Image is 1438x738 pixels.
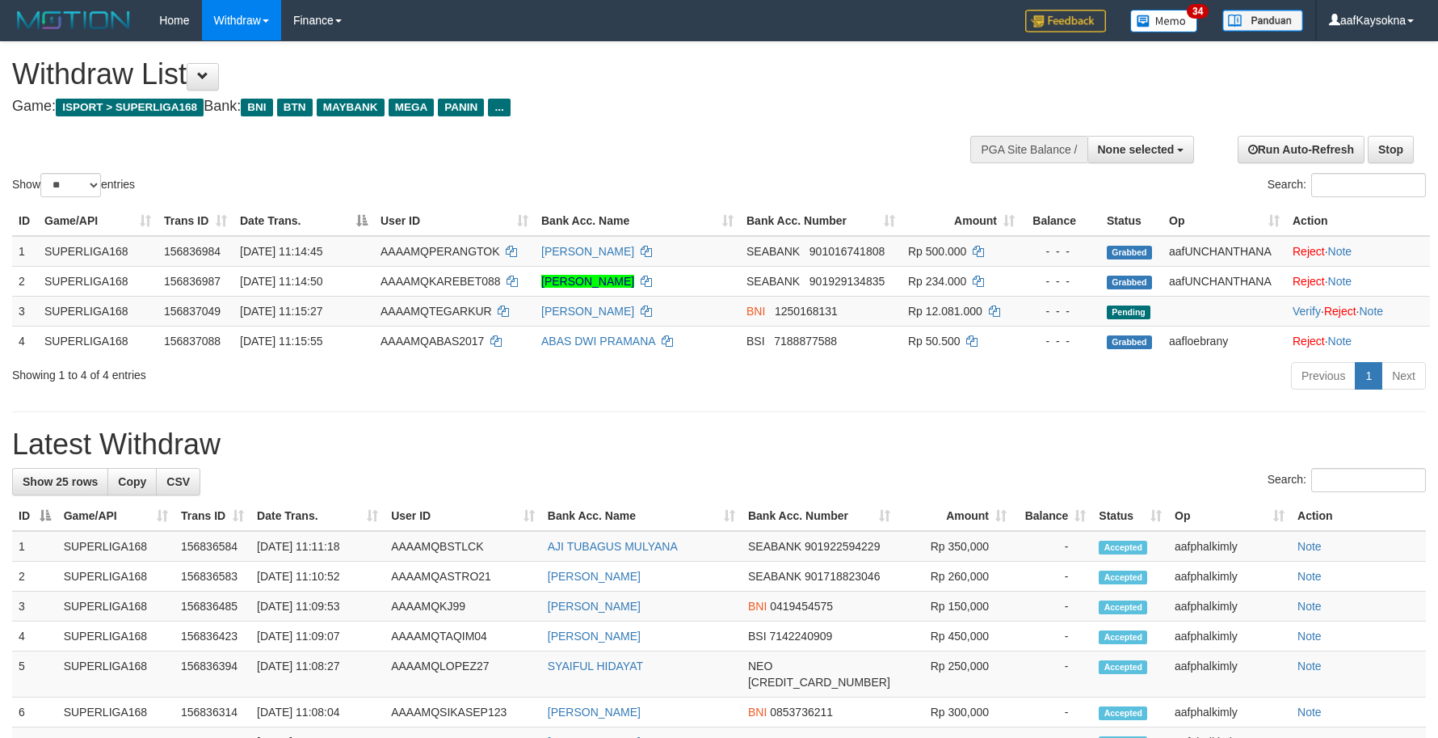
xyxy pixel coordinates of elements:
[57,501,174,531] th: Game/API: activate to sort column ascending
[548,540,678,553] a: AJI TUBAGUS MULYANA
[1130,10,1198,32] img: Button%20Memo.svg
[1293,275,1325,288] a: Reject
[809,275,885,288] span: Copy 901929134835 to clipboard
[1297,540,1322,553] a: Note
[488,99,510,116] span: ...
[897,622,1013,652] td: Rp 450,000
[12,592,57,622] td: 3
[1328,335,1352,348] a: Note
[241,99,272,116] span: BNI
[1107,306,1150,319] span: Pending
[1163,206,1286,236] th: Op: activate to sort column ascending
[548,570,641,583] a: [PERSON_NAME]
[250,501,385,531] th: Date Trans.: activate to sort column ascending
[12,326,38,356] td: 4
[174,652,250,698] td: 156836394
[805,570,880,583] span: Copy 901718823046 to clipboard
[174,622,250,652] td: 156836423
[897,592,1013,622] td: Rp 150,000
[548,706,641,719] a: [PERSON_NAME]
[541,245,634,258] a: [PERSON_NAME]
[385,501,541,531] th: User ID: activate to sort column ascending
[174,531,250,562] td: 156836584
[12,652,57,698] td: 5
[164,275,221,288] span: 156836987
[535,206,740,236] th: Bank Acc. Name: activate to sort column ascending
[1098,143,1175,156] span: None selected
[1291,501,1426,531] th: Action
[1099,660,1147,674] span: Accepted
[805,540,880,553] span: Copy 901922594229 to clipboard
[1293,245,1325,258] a: Reject
[1013,592,1092,622] td: -
[1286,206,1430,236] th: Action
[12,266,38,296] td: 2
[1013,652,1092,698] td: -
[1013,562,1092,592] td: -
[12,173,135,197] label: Show entries
[385,652,541,698] td: AAAAMQLOPEZ27
[12,622,57,652] td: 4
[1286,236,1430,267] td: ·
[1168,531,1291,562] td: aafphalkimly
[746,275,800,288] span: SEABANK
[1291,362,1356,390] a: Previous
[233,206,374,236] th: Date Trans.: activate to sort column descending
[1297,570,1322,583] a: Note
[385,592,541,622] td: AAAAMQKJ99
[158,206,233,236] th: Trans ID: activate to sort column ascending
[12,562,57,592] td: 2
[1092,501,1168,531] th: Status: activate to sort column ascending
[174,562,250,592] td: 156836583
[1168,698,1291,727] td: aafphalkimly
[1238,136,1364,163] a: Run Auto-Refresh
[1268,173,1426,197] label: Search:
[897,531,1013,562] td: Rp 350,000
[12,58,943,91] h1: Withdraw List
[57,622,174,652] td: SUPERLIGA168
[748,570,801,583] span: SEABANK
[897,652,1013,698] td: Rp 250,000
[541,335,655,348] a: ABAS DWI PRAMANA
[438,99,484,116] span: PANIN
[12,468,108,496] a: Show 25 rows
[1099,541,1147,555] span: Accepted
[770,600,833,613] span: Copy 0419454575 to clipboard
[240,335,322,348] span: [DATE] 11:15:55
[12,501,57,531] th: ID: activate to sort column descending
[250,698,385,727] td: [DATE] 11:08:04
[1297,630,1322,643] a: Note
[1286,296,1430,326] td: · ·
[1168,592,1291,622] td: aafphalkimly
[746,305,765,318] span: BNI
[57,531,174,562] td: SUPERLIGA168
[381,245,500,258] span: AAAAMQPERANGTOK
[1293,335,1325,348] a: Reject
[902,206,1021,236] th: Amount: activate to sort column ascending
[809,245,885,258] span: Copy 901016741808 to clipboard
[908,275,966,288] span: Rp 234.000
[38,266,158,296] td: SUPERLIGA168
[250,622,385,652] td: [DATE] 11:09:07
[1107,246,1152,259] span: Grabbed
[1368,136,1414,163] a: Stop
[1168,501,1291,531] th: Op: activate to sort column ascending
[240,245,322,258] span: [DATE] 11:14:45
[1100,206,1163,236] th: Status
[250,652,385,698] td: [DATE] 11:08:27
[164,335,221,348] span: 156837088
[897,562,1013,592] td: Rp 260,000
[775,305,838,318] span: Copy 1250168131 to clipboard
[1028,273,1094,289] div: - - -
[1107,276,1152,289] span: Grabbed
[40,173,101,197] select: Showentries
[240,275,322,288] span: [DATE] 11:14:50
[1286,326,1430,356] td: ·
[746,335,765,348] span: BSI
[1324,305,1356,318] a: Reject
[118,475,146,488] span: Copy
[164,305,221,318] span: 156837049
[12,698,57,727] td: 6
[1297,706,1322,719] a: Note
[1355,362,1382,390] a: 1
